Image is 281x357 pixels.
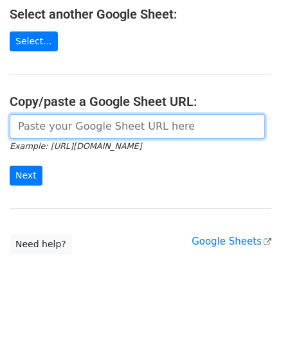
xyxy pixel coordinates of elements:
[10,234,72,254] a: Need help?
[10,94,271,109] h4: Copy/paste a Google Sheet URL:
[217,295,281,357] iframe: Chat Widget
[10,31,58,51] a: Select...
[10,6,271,22] h4: Select another Google Sheet:
[10,114,265,139] input: Paste your Google Sheet URL here
[10,141,141,151] small: Example: [URL][DOMAIN_NAME]
[192,236,271,247] a: Google Sheets
[10,166,42,186] input: Next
